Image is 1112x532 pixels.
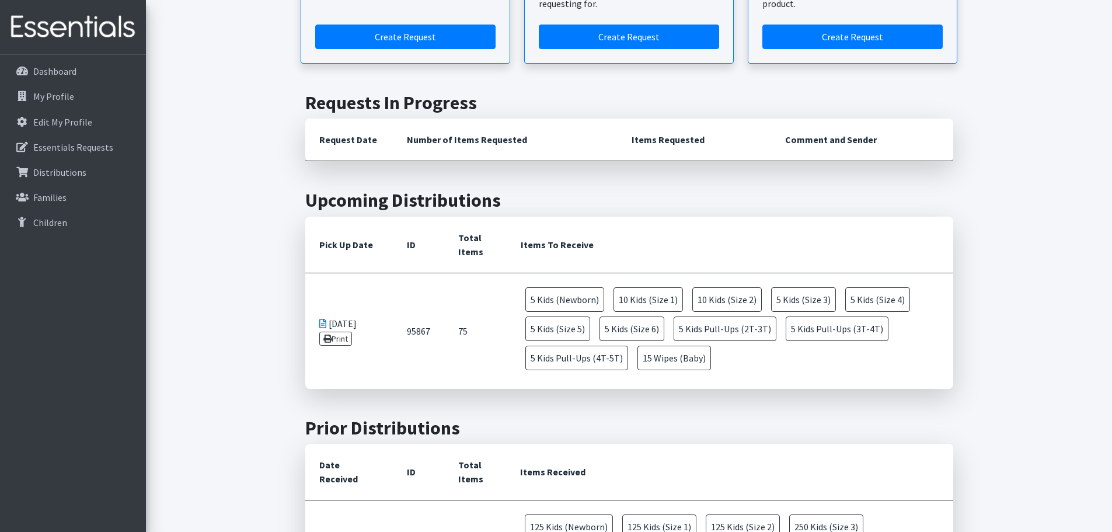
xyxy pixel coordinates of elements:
span: 5 Kids (Size 6) [599,317,664,341]
p: Families [33,192,67,203]
span: 10 Kids (Size 2) [692,287,762,312]
a: Create a request for a child or family [539,25,719,49]
th: Items Received [506,444,953,500]
span: 10 Kids (Size 1) [613,287,683,312]
p: Children [33,217,67,228]
td: 75 [444,273,507,389]
h2: Prior Distributions [305,417,953,439]
span: 5 Kids (Size 4) [845,287,910,312]
th: Items Requested [618,119,771,161]
a: Edit My Profile [5,110,141,134]
span: 5 Kids (Newborn) [525,287,604,312]
img: HumanEssentials [5,8,141,47]
p: Dashboard [33,65,76,77]
th: Request Date [305,119,393,161]
span: 5 Kids Pull-Ups (2T-3T) [674,317,776,341]
a: Families [5,186,141,209]
span: 5 Kids (Size 3) [771,287,836,312]
th: Items To Receive [507,217,953,273]
span: 5 Kids (Size 5) [525,317,590,341]
td: [DATE] [305,273,393,389]
span: 5 Kids Pull-Ups (3T-4T) [786,317,888,341]
th: Total Items [444,217,507,273]
a: Print [319,332,353,346]
th: Date Received [305,444,393,500]
p: My Profile [33,91,74,102]
a: My Profile [5,85,141,108]
th: ID [393,444,444,500]
th: Pick Up Date [305,217,393,273]
a: Create a request by quantity [315,25,496,49]
a: Essentials Requests [5,135,141,159]
a: Children [5,211,141,234]
a: Distributions [5,161,141,184]
td: 95867 [393,273,444,389]
h2: Requests In Progress [305,92,953,114]
p: Distributions [33,166,86,178]
th: Number of Items Requested [393,119,618,161]
th: ID [393,217,444,273]
p: Essentials Requests [33,141,113,153]
a: Create a request by number of individuals [762,25,943,49]
span: 15 Wipes (Baby) [637,346,711,370]
p: Edit My Profile [33,116,92,128]
th: Comment and Sender [771,119,953,161]
th: Total Items [444,444,507,500]
span: 5 Kids Pull-Ups (4T-5T) [525,346,628,370]
h2: Upcoming Distributions [305,189,953,211]
a: Dashboard [5,60,141,83]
